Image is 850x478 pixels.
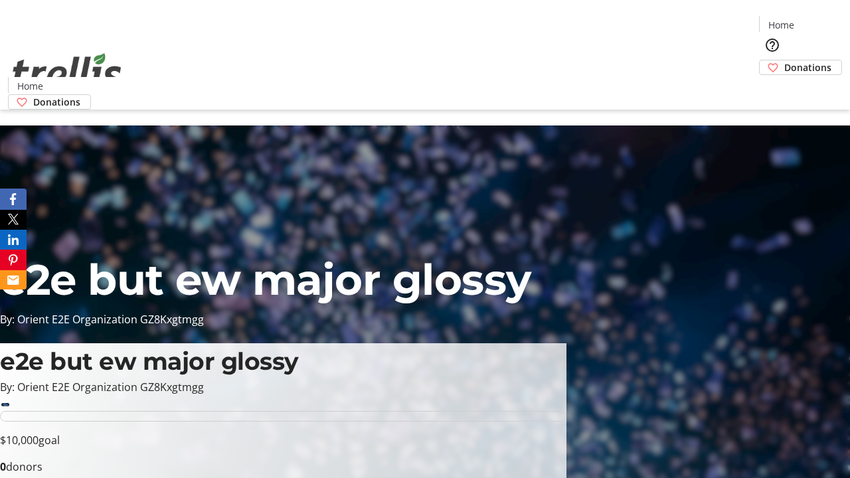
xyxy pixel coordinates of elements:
[9,79,51,93] a: Home
[8,94,91,110] a: Donations
[759,75,786,102] button: Cart
[759,32,786,58] button: Help
[784,60,831,74] span: Donations
[759,60,842,75] a: Donations
[33,95,80,109] span: Donations
[768,18,794,32] span: Home
[17,79,43,93] span: Home
[8,39,126,105] img: Orient E2E Organization GZ8Kxgtmgg's Logo
[760,18,802,32] a: Home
